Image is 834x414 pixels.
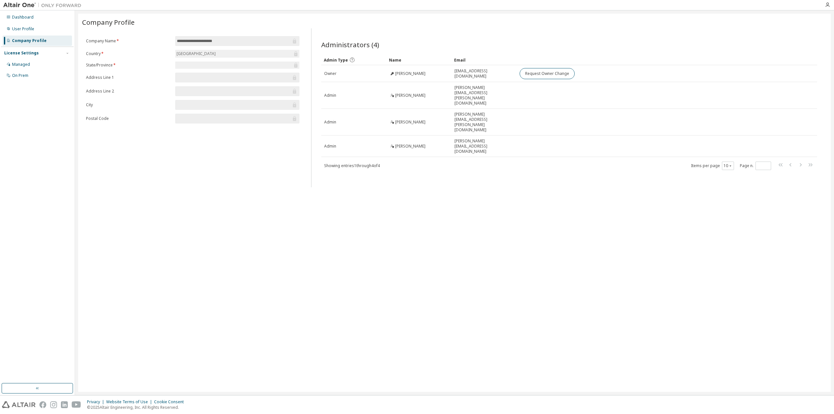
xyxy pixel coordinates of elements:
span: [PERSON_NAME][EMAIL_ADDRESS][PERSON_NAME][DOMAIN_NAME] [454,112,514,133]
span: [PERSON_NAME] [395,93,425,98]
span: [PERSON_NAME][EMAIL_ADDRESS][DOMAIN_NAME] [454,138,514,154]
div: Privacy [87,399,106,405]
label: City [86,102,171,107]
div: Cookie Consent [154,399,188,405]
span: Owner [324,71,337,76]
span: [PERSON_NAME][EMAIL_ADDRESS][PERSON_NAME][DOMAIN_NAME] [454,85,514,106]
span: [PERSON_NAME] [395,71,425,76]
label: Country [86,51,171,56]
p: © 2025 Altair Engineering, Inc. All Rights Reserved. [87,405,188,410]
label: Postal Code [86,116,171,121]
span: [PERSON_NAME] [395,120,425,125]
span: Items per page [691,162,734,170]
button: 10 [724,163,732,168]
label: Address Line 2 [86,89,171,94]
span: Company Profile [82,18,135,27]
img: linkedin.svg [61,401,68,408]
span: Page n. [740,162,771,170]
div: Dashboard [12,15,34,20]
span: [PERSON_NAME] [395,144,425,149]
div: License Settings [4,50,39,56]
div: Company Profile [12,38,47,43]
img: instagram.svg [50,401,57,408]
span: Admin Type [324,57,348,63]
label: Address Line 1 [86,75,171,80]
img: Altair One [3,2,85,8]
span: Showing entries 1 through 4 of 4 [324,163,380,168]
div: [GEOGRAPHIC_DATA] [175,50,299,58]
span: [EMAIL_ADDRESS][DOMAIN_NAME] [454,68,514,79]
span: Admin [324,144,336,149]
label: State/Province [86,63,171,68]
span: Admin [324,120,336,125]
img: facebook.svg [39,401,46,408]
img: altair_logo.svg [2,401,36,408]
div: Email [454,55,514,65]
div: On Prem [12,73,28,78]
div: User Profile [12,26,34,32]
span: Administrators (4) [321,40,379,49]
div: Name [389,55,449,65]
div: [GEOGRAPHIC_DATA] [176,50,217,57]
button: Request Owner Change [520,68,575,79]
div: Managed [12,62,30,67]
img: youtube.svg [72,401,81,408]
span: Admin [324,93,336,98]
label: Company Name [86,38,171,44]
div: Website Terms of Use [106,399,154,405]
